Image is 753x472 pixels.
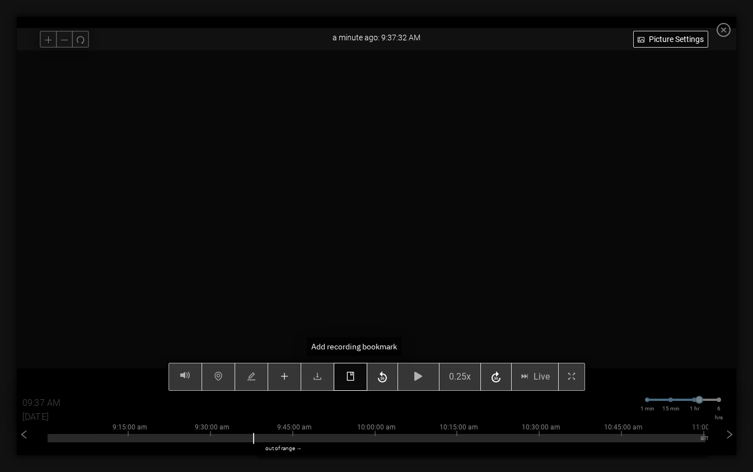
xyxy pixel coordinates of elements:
[520,372,529,382] span: fast-forward
[56,31,73,48] button: minus
[268,363,301,391] button: plus
[717,23,731,37] span: close-circle
[439,363,481,391] button: 0.25x
[313,372,322,382] span: download
[346,372,355,382] span: book
[690,404,699,413] span: 1 hr
[567,372,576,382] span: fullscreen
[534,370,550,384] span: Live
[17,28,736,48] div: a minute ago: 9:37:32 AM
[247,372,256,382] span: edit
[44,35,53,45] span: plus
[307,337,401,356] div: Add recording bookmark
[662,404,680,413] span: 15 min
[511,363,559,391] button: fast-forwardLive
[60,35,69,45] span: minus
[649,33,704,45] span: Picture Settings
[76,35,85,45] span: redo
[334,363,367,391] button: book
[19,429,29,440] span: left
[202,363,235,391] button: environment
[301,363,334,391] button: download
[449,370,471,384] span: 0.25x
[265,444,302,453] span: out of range →
[640,404,654,413] span: 1 min
[638,36,644,44] span: picture
[633,31,708,48] button: picturePicture Settings
[72,31,89,48] button: redo
[40,31,57,48] button: plus
[715,404,723,422] span: 6 hrs
[235,363,268,391] button: edit
[280,372,289,382] span: plus
[724,429,735,440] span: right
[214,372,223,382] span: environment
[558,363,585,391] button: fullscreen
